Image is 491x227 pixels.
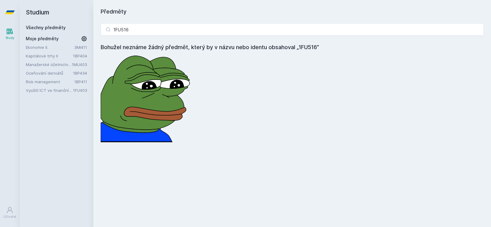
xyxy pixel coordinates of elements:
h4: Bohužel neznáme žádný předmět, který by v názvu nebo identu obsahoval „1FU516” [101,43,484,52]
a: Risk management [26,79,74,85]
img: error_picture.png [101,52,193,142]
a: Uživatel [1,203,18,222]
a: Využití ICT ve finančním účetnictví [26,87,73,93]
a: Všechny předměty [26,25,66,30]
input: Název nebo ident předmětu… [101,23,484,36]
a: Ekonomie II. [26,44,74,50]
a: Manažerské účetnictví II. [26,61,72,68]
a: Kapitálové trhy II [26,53,73,59]
a: Study [1,25,18,43]
a: 1MU403 [72,62,87,67]
a: Oceňování derivátů [26,70,73,76]
h1: Předměty [101,7,484,16]
span: Moje předměty [26,36,59,42]
a: 1FU403 [73,88,87,93]
a: 1BP434 [73,71,87,76]
a: 3MI411 [74,45,87,50]
div: Uživatel [3,214,16,219]
a: 1BP411 [74,79,87,84]
a: 1BP404 [73,53,87,58]
div: Study [6,36,14,40]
